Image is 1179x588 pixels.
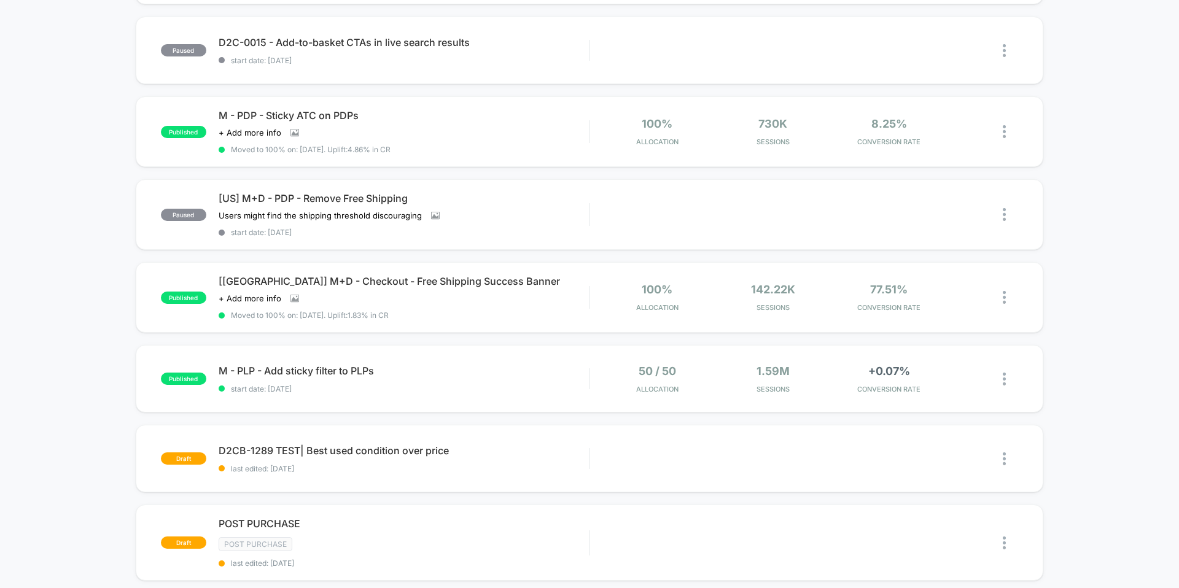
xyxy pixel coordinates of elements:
span: 8.25% [871,117,907,130]
span: Sessions [718,137,828,146]
img: close [1003,452,1006,465]
img: close [1003,536,1006,549]
span: M - PLP - Add sticky filter to PLPs [219,365,589,377]
img: close [1003,208,1006,221]
span: start date: [DATE] [219,384,589,393]
span: 50 / 50 [639,365,676,377]
span: 100% [642,117,672,130]
span: CONVERSION RATE [834,303,944,312]
span: 142.22k [751,283,795,296]
span: draft [161,452,206,465]
span: last edited: [DATE] [219,559,589,568]
img: close [1003,44,1006,57]
span: 730k [758,117,787,130]
span: published [161,373,206,385]
span: Allocation [636,303,679,312]
span: Sessions [718,385,828,393]
span: paused [161,209,206,221]
span: published [161,292,206,304]
span: M - PDP - Sticky ATC on PDPs [219,109,589,122]
img: close [1003,373,1006,385]
span: Post Purchase [219,537,292,551]
span: +0.07% [868,365,910,377]
span: D2CB-1289 TEST| Best used condition over price [219,444,589,457]
span: 1.59M [757,365,790,377]
span: start date: [DATE] [219,228,589,237]
span: 77.51% [870,283,908,296]
span: CONVERSION RATE [834,385,944,393]
span: Moved to 100% on: [DATE] . Uplift: 4.86% in CR [231,145,391,154]
img: close [1003,291,1006,304]
span: published [161,126,206,138]
span: Users might find the shipping threshold discouraging [219,211,422,220]
span: last edited: [DATE] [219,464,589,473]
span: POST PURCHASE [219,517,589,530]
span: Allocation [636,137,679,146]
span: Moved to 100% on: [DATE] . Uplift: 1.83% in CR [231,311,389,320]
span: D2C-0015 - Add-to-basket CTAs in live search results [219,36,589,48]
span: [US] M+D - PDP - Remove Free Shipping [219,192,589,204]
span: + Add more info [219,293,281,303]
span: [[GEOGRAPHIC_DATA]] M+D - Checkout - Free Shipping Success Banner [219,275,589,287]
span: CONVERSION RATE [834,137,944,146]
span: paused [161,44,206,56]
span: Allocation [636,385,679,393]
span: Sessions [718,303,828,312]
img: close [1003,125,1006,138]
span: 100% [642,283,672,296]
span: start date: [DATE] [219,56,589,65]
span: + Add more info [219,128,281,137]
span: draft [161,536,206,549]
